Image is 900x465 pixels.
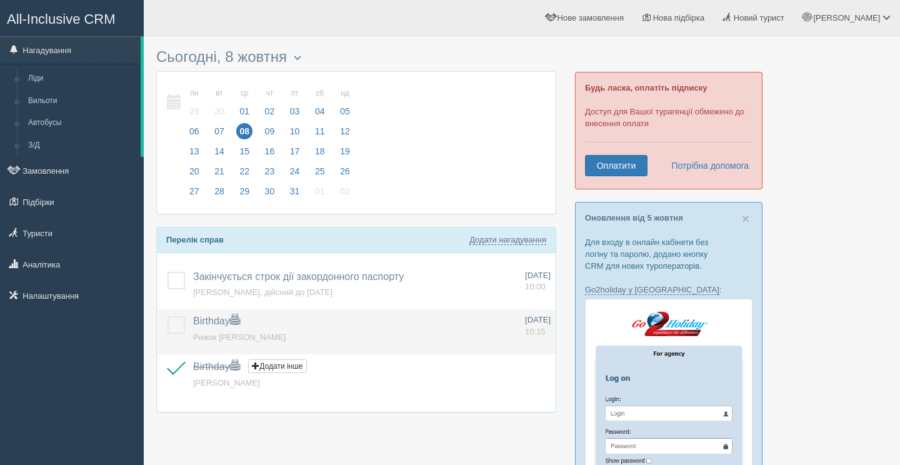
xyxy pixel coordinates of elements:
[663,155,749,176] a: Потрібна допомога
[525,315,551,324] span: [DATE]
[207,81,231,124] a: вт 30
[585,236,752,272] p: Для входу в онлайн кабінети без логіну та паролю, додано кнопку CRM для нових туроператорів.
[308,124,332,144] a: 11
[193,361,240,372] a: Birthday
[308,184,332,204] a: 01
[193,287,332,297] a: [PERSON_NAME], дійсний до [DATE]
[248,359,306,373] button: Додати інше
[186,143,202,159] span: 13
[193,316,240,326] a: Birthday
[232,81,256,124] a: ср 01
[258,184,282,204] a: 30
[186,183,202,199] span: 27
[525,282,546,291] span: 10:00
[156,49,556,65] h3: Сьогодні, 8 жовтня
[557,13,624,22] span: Нове замовлення
[287,88,303,99] small: пт
[337,88,353,99] small: нд
[469,235,546,245] a: Додати нагадування
[308,81,332,124] a: сб 04
[22,134,141,157] a: З/Д
[232,164,256,184] a: 22
[308,164,332,184] a: 25
[333,124,354,144] a: 12
[312,143,328,159] span: 18
[337,103,353,119] span: 05
[333,81,354,124] a: нд 05
[813,13,880,22] span: [PERSON_NAME]
[287,163,303,179] span: 24
[283,124,307,144] a: 10
[525,314,551,337] a: [DATE] 10:15
[207,164,231,184] a: 21
[742,211,749,226] span: ×
[182,81,206,124] a: пн 29
[258,81,282,124] a: чт 02
[337,163,353,179] span: 26
[1,1,143,35] a: All-Inclusive CRM
[585,285,719,295] a: Go2holiday у [GEOGRAPHIC_DATA]
[283,184,307,204] a: 31
[207,124,231,144] a: 07
[262,143,278,159] span: 16
[186,88,202,99] small: пн
[283,81,307,124] a: пт 03
[287,123,303,139] span: 10
[22,67,141,90] a: Ліди
[312,88,328,99] small: сб
[262,163,278,179] span: 23
[312,183,328,199] span: 01
[283,164,307,184] a: 24
[232,144,256,164] a: 15
[211,123,227,139] span: 07
[333,144,354,164] a: 19
[211,88,227,99] small: вт
[585,213,683,222] a: Оновлення від 5 жовтня
[262,123,278,139] span: 09
[525,327,546,336] span: 10:15
[337,123,353,139] span: 12
[283,144,307,164] a: 17
[236,88,252,99] small: ср
[734,13,784,22] span: Новий турист
[207,144,231,164] a: 14
[193,271,404,282] a: Закінчується строк дії закордонного паспорту
[585,284,752,296] p: :
[193,332,286,342] a: Рижок [PERSON_NAME]
[287,183,303,199] span: 31
[525,270,551,293] a: [DATE] 10:00
[236,123,252,139] span: 08
[287,143,303,159] span: 17
[193,378,260,387] a: [PERSON_NAME]
[585,155,647,176] a: Оплатити
[236,143,252,159] span: 15
[525,271,551,280] span: [DATE]
[211,163,227,179] span: 21
[186,103,202,119] span: 29
[236,103,252,119] span: 01
[312,103,328,119] span: 04
[262,103,278,119] span: 02
[653,13,705,22] span: Нова підбірка
[287,103,303,119] span: 03
[182,184,206,204] a: 27
[258,144,282,164] a: 16
[337,143,353,159] span: 19
[22,90,141,112] a: Вильоти
[236,183,252,199] span: 29
[22,112,141,134] a: Автобусы
[308,144,332,164] a: 18
[211,143,227,159] span: 14
[211,103,227,119] span: 30
[742,212,749,225] button: Close
[333,164,354,184] a: 26
[575,72,762,189] div: Доступ для Вашої турагенції обмежено до внесення оплати
[182,164,206,184] a: 20
[207,184,231,204] a: 28
[337,183,353,199] span: 02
